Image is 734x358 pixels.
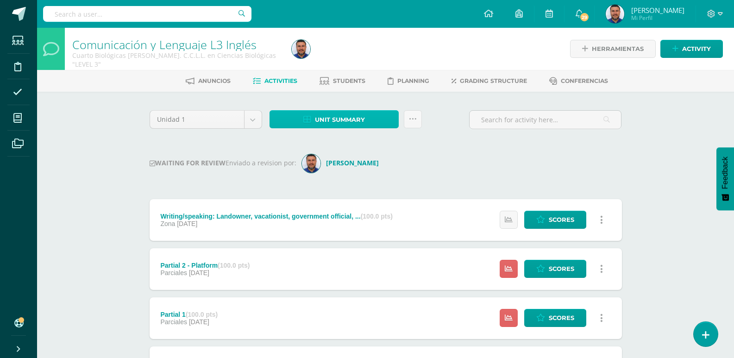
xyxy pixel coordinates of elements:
div: Partial 1 [160,311,218,318]
span: Unidad 1 [157,111,237,128]
strong: (100.0 pts) [361,213,393,220]
span: Enviado a revision por: [226,158,296,167]
span: Zona [160,220,175,227]
span: Scores [549,309,574,327]
span: Activity [682,40,711,57]
span: Planning [397,77,429,84]
a: Activity [660,40,723,58]
strong: (100.0 pts) [218,262,250,269]
div: Cuarto Biológicas Bach. C.C.L.L. en Ciencias Biológicas 'LEVEL 3' [72,51,281,69]
a: Activities [253,74,297,88]
a: Conferencias [549,74,608,88]
span: [DATE] [189,318,209,326]
a: Anuncios [186,74,231,88]
input: Search for activity here… [470,111,621,129]
img: 1e40cb41d2dde1487ece8400d40bf57c.png [606,5,624,23]
span: Scores [549,211,574,228]
a: Scores [524,211,586,229]
a: Planning [388,74,429,88]
strong: WAITING FOR REVIEW [150,158,226,167]
button: Feedback - Mostrar encuesta [716,147,734,210]
a: Scores [524,309,586,327]
a: Students [320,74,365,88]
a: Scores [524,260,586,278]
span: Scores [549,260,574,277]
input: Search a user… [43,6,251,22]
span: Grading structure [460,77,527,84]
span: Students [333,77,365,84]
h1: Comunicación y Lenguaje L3 Inglés [72,38,281,51]
img: e870dd8189927035e8263d1210a59c47.png [302,154,320,173]
span: Parciales [160,318,187,326]
strong: [PERSON_NAME] [326,158,379,167]
span: [DATE] [189,269,209,276]
a: Comunicación y Lenguaje L3 Inglés [72,37,257,52]
span: Parciales [160,269,187,276]
span: Unit summary [315,111,365,128]
span: [DATE] [177,220,197,227]
span: Herramientas [592,40,644,57]
span: Feedback [721,157,729,189]
a: Herramientas [570,40,656,58]
span: [PERSON_NAME] [631,6,684,15]
div: Writing/speaking: Landowner, vacationist, government official, ... [160,213,393,220]
span: Conferencias [561,77,608,84]
span: 29 [579,12,590,22]
span: Mi Perfil [631,14,684,22]
img: 1e40cb41d2dde1487ece8400d40bf57c.png [292,40,310,58]
div: Partial 2 - Platform [160,262,250,269]
a: Grading structure [452,74,527,88]
a: Unidad 1 [150,111,262,128]
strong: (100.0 pts) [186,311,218,318]
span: Anuncios [198,77,231,84]
a: [PERSON_NAME] [302,158,383,167]
span: Activities [264,77,297,84]
a: Unit summary [270,110,399,128]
